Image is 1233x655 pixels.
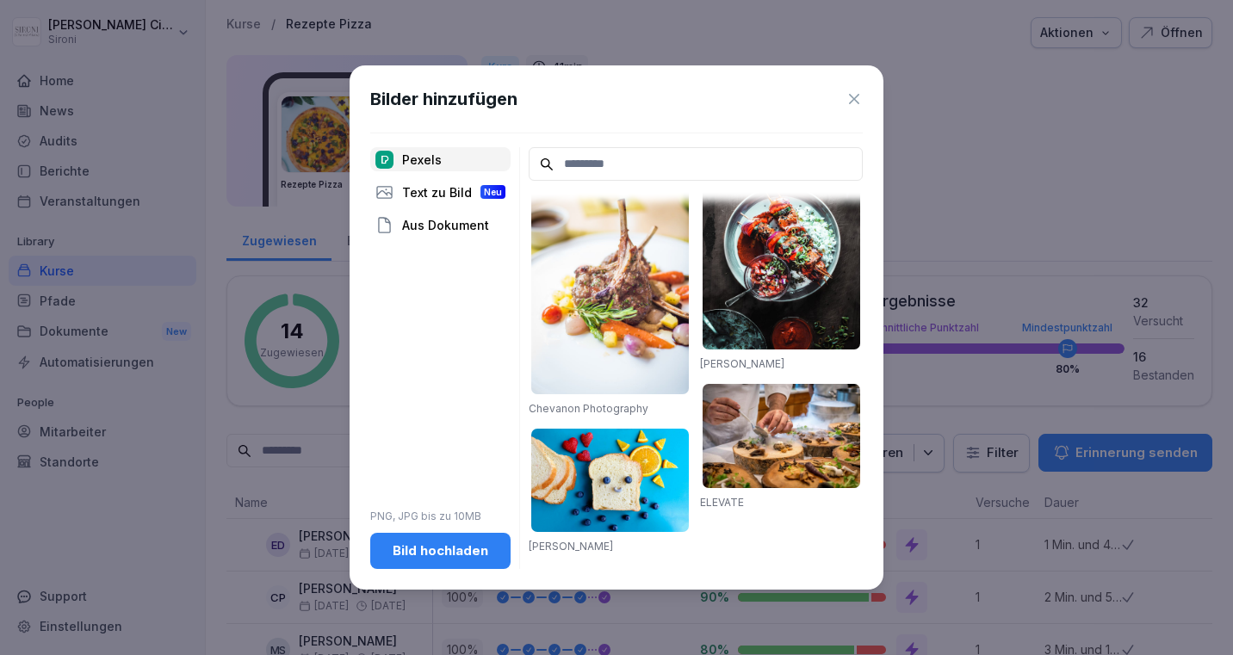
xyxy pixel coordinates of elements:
div: Text zu Bild [370,180,511,204]
img: pexels-photo-1267320.jpeg [703,384,860,487]
div: Pexels [370,147,511,171]
div: Bild hochladen [384,541,497,560]
div: Neu [480,185,505,199]
div: Aus Dokument [370,213,511,237]
button: Bild hochladen [370,533,511,569]
img: pexels-photo-708488.jpeg [531,429,689,532]
img: pexels.png [375,151,393,169]
a: Chevanon Photography [529,402,648,415]
p: PNG, JPG bis zu 10MB [370,509,511,524]
img: pexels-photo-323682.jpeg [531,156,689,394]
a: ELEVATE [700,496,744,509]
a: [PERSON_NAME] [700,357,784,370]
img: pexels-photo-2641886.jpeg [703,127,860,350]
a: [PERSON_NAME] [529,540,613,553]
h1: Bilder hinzufügen [370,86,517,112]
